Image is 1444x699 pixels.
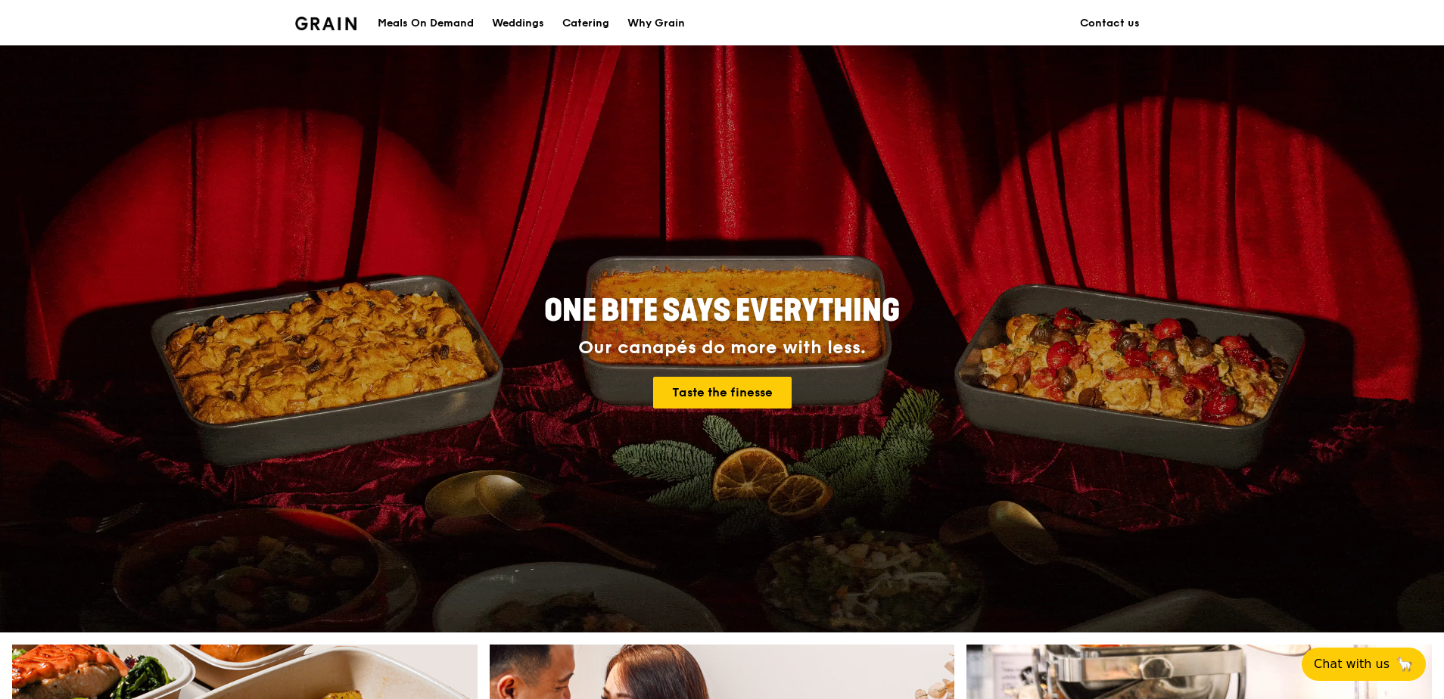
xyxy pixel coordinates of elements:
span: ONE BITE SAYS EVERYTHING [544,293,900,329]
a: Catering [553,1,618,46]
div: Our canapés do more with less. [450,337,994,359]
img: Grain [295,17,356,30]
div: Meals On Demand [378,1,474,46]
a: Taste the finesse [653,377,792,409]
div: Why Grain [627,1,685,46]
a: Weddings [483,1,553,46]
span: 🦙 [1396,655,1414,673]
button: Chat with us🦙 [1302,648,1426,681]
div: Weddings [492,1,544,46]
div: Catering [562,1,609,46]
a: Why Grain [618,1,694,46]
span: Chat with us [1314,655,1390,673]
a: Contact us [1071,1,1149,46]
